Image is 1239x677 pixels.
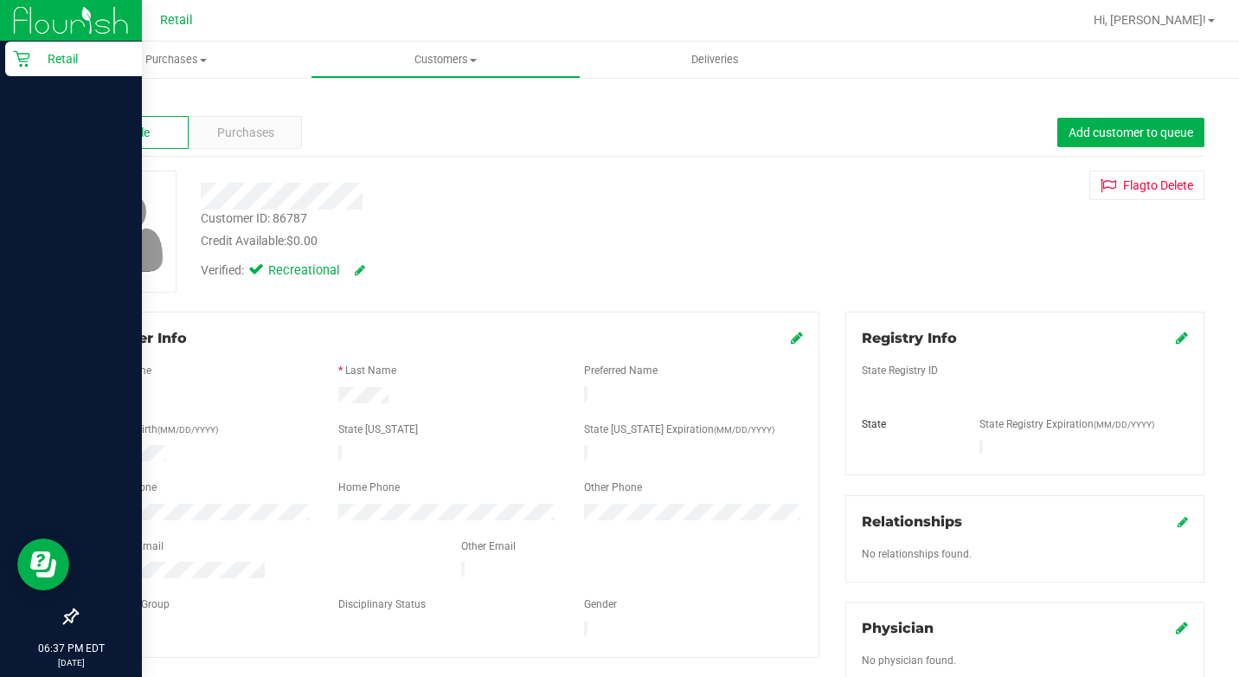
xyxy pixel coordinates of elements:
[862,513,962,530] span: Relationships
[584,363,658,378] label: Preferred Name
[584,480,642,495] label: Other Phone
[862,654,956,667] span: No physician found.
[345,363,396,378] label: Last Name
[338,480,400,495] label: Home Phone
[201,232,752,250] div: Credit Available:
[268,261,337,280] span: Recreational
[8,641,134,656] p: 06:37 PM EDT
[862,546,972,562] label: No relationships found.
[13,50,30,68] inline-svg: Retail
[338,596,426,612] label: Disciplinary Status
[17,538,69,590] iframe: Resource center
[42,52,311,68] span: Purchases
[338,422,418,437] label: State [US_STATE]
[668,52,762,68] span: Deliveries
[201,210,307,228] div: Customer ID: 86787
[979,416,1154,432] label: State Registry Expiration
[862,620,934,636] span: Physician
[714,425,774,435] span: (MM/DD/YYYY)
[461,538,516,554] label: Other Email
[217,124,274,142] span: Purchases
[1094,13,1206,27] span: Hi, [PERSON_NAME]!
[160,13,193,28] span: Retail
[100,422,218,437] label: Date of Birth
[581,42,850,78] a: Deliveries
[30,48,134,69] p: Retail
[1094,420,1154,429] span: (MM/DD/YYYY)
[157,425,218,435] span: (MM/DD/YYYY)
[584,596,617,612] label: Gender
[311,42,580,78] a: Customers
[1089,171,1204,200] button: Flagto Delete
[862,363,938,378] label: State Registry ID
[201,261,365,280] div: Verified:
[584,422,774,437] label: State [US_STATE] Expiration
[1057,118,1204,147] button: Add customer to queue
[42,42,311,78] a: Purchases
[849,416,966,432] div: State
[1069,126,1193,139] span: Add customer to queue
[311,52,579,68] span: Customers
[286,234,318,248] span: $0.00
[8,656,134,669] p: [DATE]
[862,330,957,346] span: Registry Info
